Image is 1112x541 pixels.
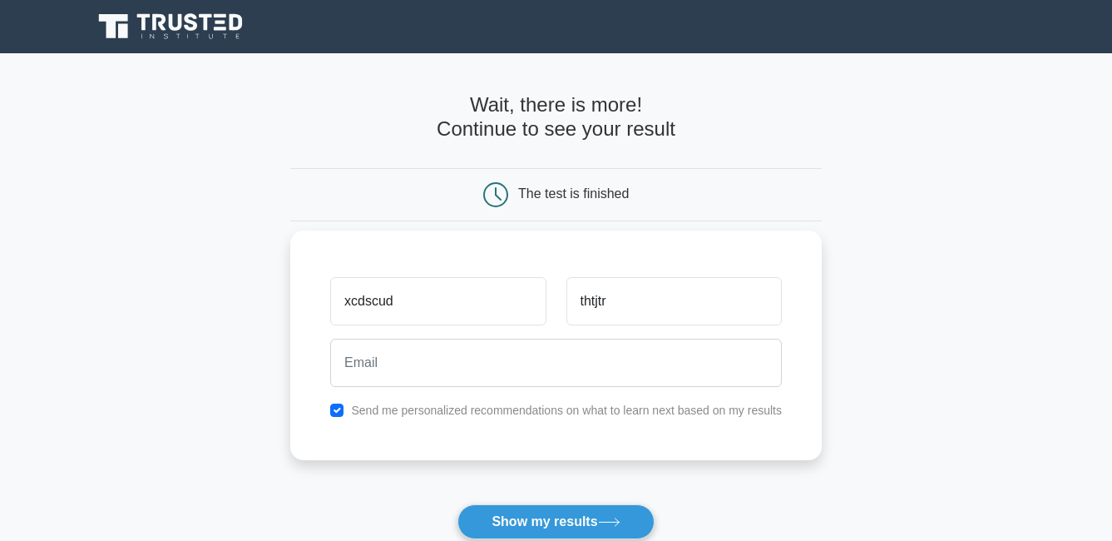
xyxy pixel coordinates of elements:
[457,504,654,539] button: Show my results
[351,404,782,417] label: Send me personalized recommendations on what to learn next based on my results
[330,339,782,387] input: Email
[566,277,782,325] input: Last name
[518,186,629,201] div: The test is finished
[330,277,546,325] input: First name
[290,93,822,141] h4: Wait, there is more! Continue to see your result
